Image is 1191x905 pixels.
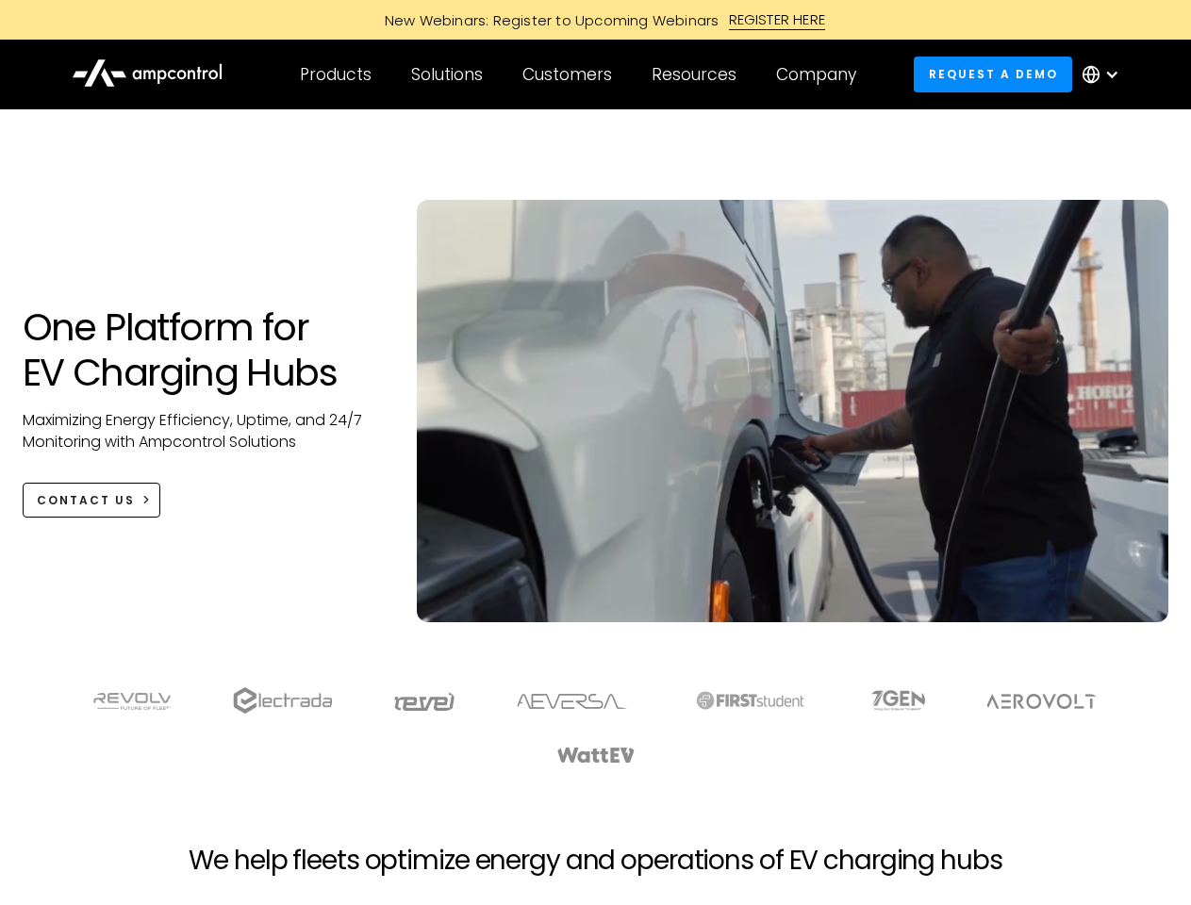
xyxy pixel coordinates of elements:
[300,64,372,85] div: Products
[366,10,729,30] div: New Webinars: Register to Upcoming Webinars
[729,9,826,30] div: REGISTER HERE
[776,64,856,85] div: Company
[522,64,612,85] div: Customers
[23,410,380,452] p: Maximizing Energy Efficiency, Uptime, and 24/7 Monitoring with Ampcontrol Solutions
[652,64,736,85] div: Resources
[985,694,1098,709] img: Aerovolt Logo
[172,9,1020,30] a: New Webinars: Register to Upcoming WebinarsREGISTER HERE
[233,687,332,714] img: electrada logo
[411,64,483,85] div: Solutions
[189,845,1001,877] h2: We help fleets optimize energy and operations of EV charging hubs
[23,483,161,518] a: CONTACT US
[914,57,1072,91] a: Request a demo
[556,748,636,763] img: WattEV logo
[37,492,135,509] div: CONTACT US
[23,304,380,395] h1: One Platform for EV Charging Hubs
